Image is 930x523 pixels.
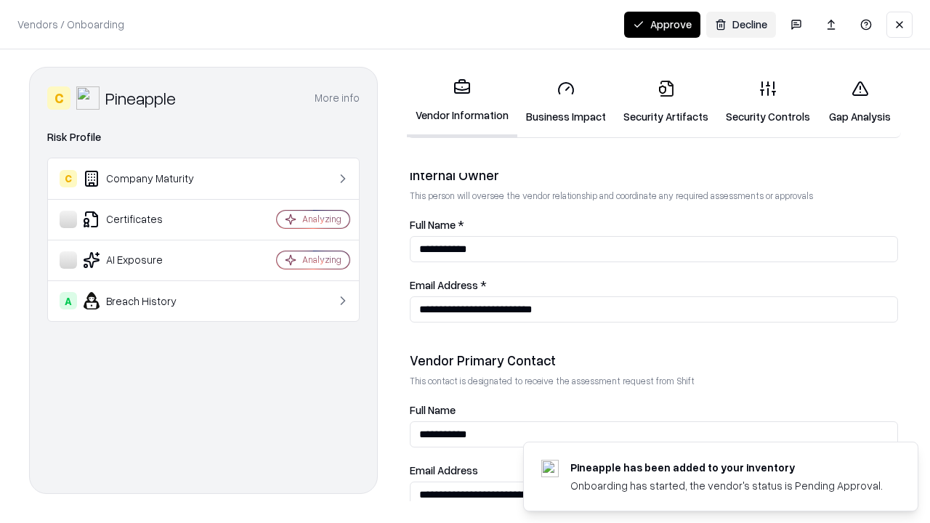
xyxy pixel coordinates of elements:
[302,254,341,266] div: Analyzing
[60,292,77,309] div: A
[76,86,100,110] img: Pineapple
[407,67,517,137] a: Vendor Information
[410,219,898,230] label: Full Name *
[819,68,901,136] a: Gap Analysis
[410,280,898,291] label: Email Address *
[706,12,776,38] button: Decline
[105,86,176,110] div: Pineapple
[315,85,360,111] button: More info
[570,478,883,493] div: Onboarding has started, the vendor's status is Pending Approval.
[541,460,559,477] img: pineappleenergy.com
[517,68,615,136] a: Business Impact
[302,213,341,225] div: Analyzing
[410,190,898,202] p: This person will oversee the vendor relationship and coordinate any required assessments or appro...
[410,352,898,369] div: Vendor Primary Contact
[717,68,819,136] a: Security Controls
[615,68,717,136] a: Security Artifacts
[410,166,898,184] div: Internal Owner
[410,375,898,387] p: This contact is designated to receive the assessment request from Shift
[410,465,898,476] label: Email Address
[410,405,898,415] label: Full Name
[60,292,233,309] div: Breach History
[17,17,124,32] p: Vendors / Onboarding
[60,170,77,187] div: C
[624,12,700,38] button: Approve
[60,170,233,187] div: Company Maturity
[47,129,360,146] div: Risk Profile
[60,251,233,269] div: AI Exposure
[47,86,70,110] div: C
[570,460,883,475] div: Pineapple has been added to your inventory
[60,211,233,228] div: Certificates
